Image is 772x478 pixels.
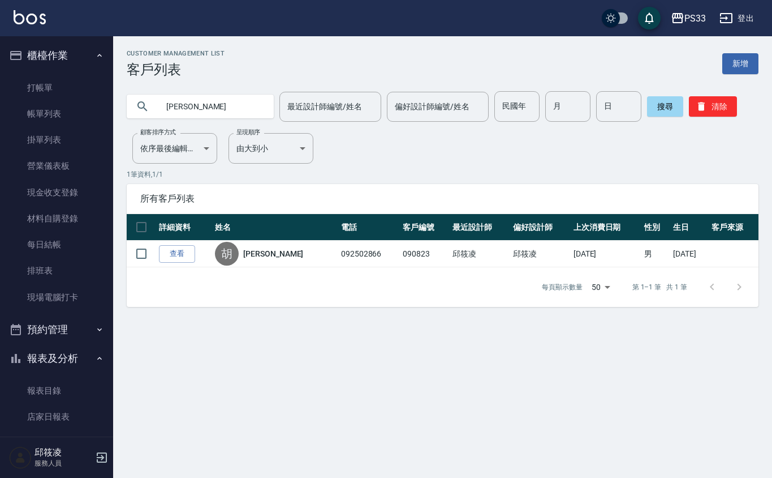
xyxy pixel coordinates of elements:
div: 依序最後編輯時間 [132,133,217,164]
td: [DATE] [670,241,709,267]
a: 材料自購登錄 [5,206,109,232]
button: 預約管理 [5,315,109,344]
a: 排班表 [5,258,109,284]
a: 帳單列表 [5,101,109,127]
a: 現場電腦打卡 [5,284,109,310]
h5: 邱筱凌 [34,447,92,458]
th: 生日 [670,214,709,241]
td: 邱筱凌 [450,241,510,267]
td: 092502866 [338,241,400,267]
td: [DATE] [571,241,641,267]
div: PS33 [684,11,706,25]
button: 報表及分析 [5,344,109,373]
button: 登出 [715,8,758,29]
a: 現金收支登錄 [5,180,109,206]
img: Person [9,446,32,469]
label: 顧客排序方式 [140,128,176,136]
th: 客戶編號 [400,214,450,241]
a: 查看 [159,245,195,263]
th: 性別 [641,214,670,241]
a: 報表目錄 [5,378,109,404]
button: 搜尋 [647,96,683,117]
p: 1 筆資料, 1 / 1 [127,169,758,180]
h2: Customer Management List [127,50,225,57]
div: 50 [587,272,614,302]
input: 搜尋關鍵字 [158,91,265,122]
th: 客戶來源 [709,214,758,241]
a: 營業儀表板 [5,153,109,179]
td: 090823 [400,241,450,267]
h3: 客戶列表 [127,62,225,78]
button: PS33 [666,7,710,30]
a: 每日結帳 [5,232,109,258]
td: 邱筱凌 [510,241,571,267]
p: 每頁顯示數量 [542,282,583,292]
th: 姓名 [212,214,338,241]
button: save [638,7,661,29]
p: 第 1–1 筆 共 1 筆 [632,282,687,292]
a: 打帳單 [5,75,109,101]
a: [PERSON_NAME] [243,248,303,259]
span: 所有客戶列表 [140,193,745,204]
a: 店家日報表 [5,404,109,430]
th: 詳細資料 [156,214,212,241]
img: Logo [14,10,46,24]
a: 掛單列表 [5,127,109,153]
button: 清除 [689,96,737,117]
th: 電話 [338,214,400,241]
p: 服務人員 [34,458,92,468]
a: 新增 [722,53,758,74]
button: 櫃檯作業 [5,41,109,70]
th: 上次消費日期 [571,214,641,241]
label: 呈現順序 [236,128,260,136]
a: 互助日報表 [5,430,109,456]
th: 偏好設計師 [510,214,571,241]
div: 胡 [215,242,239,266]
td: 男 [641,241,670,267]
div: 由大到小 [228,133,313,164]
th: 最近設計師 [450,214,510,241]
